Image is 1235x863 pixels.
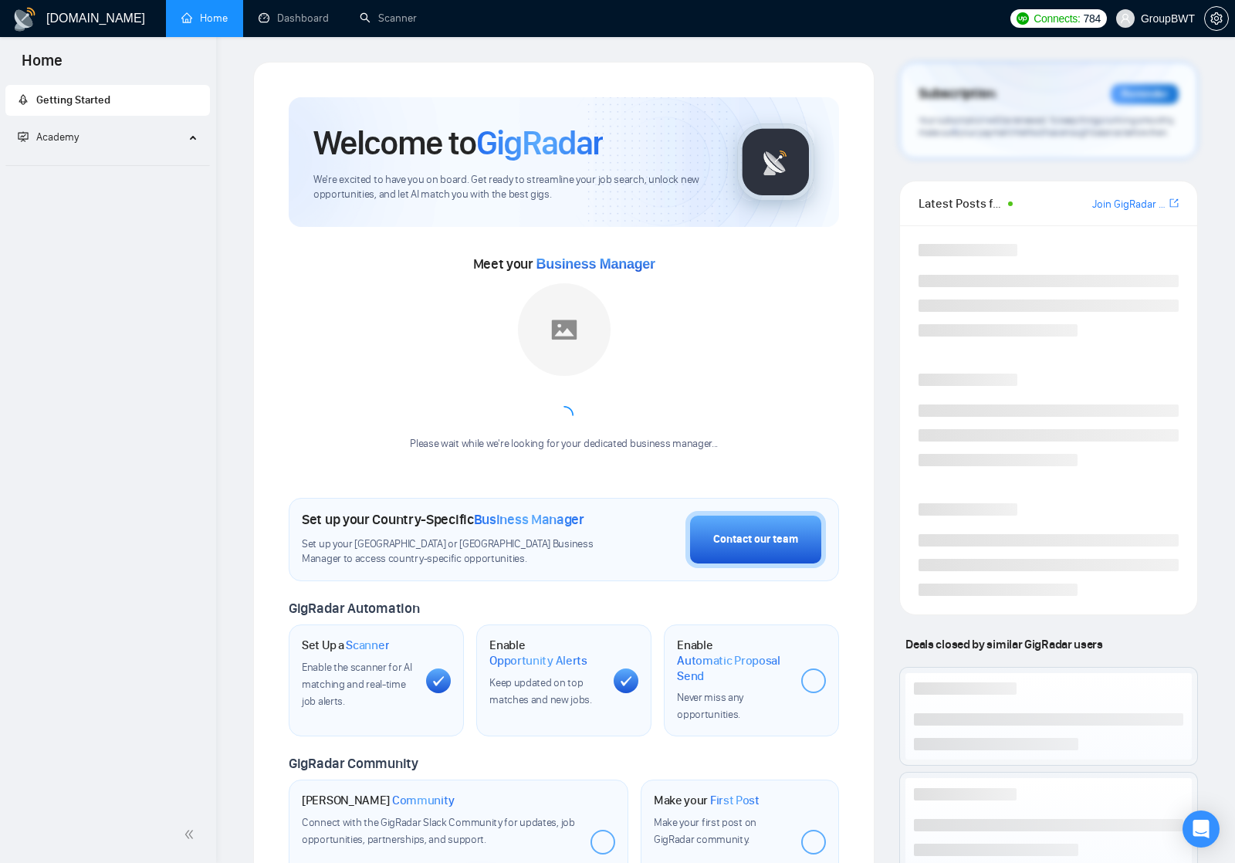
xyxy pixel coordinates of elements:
span: user [1120,13,1131,24]
span: 784 [1084,10,1101,27]
h1: Make your [654,793,760,808]
span: We're excited to have you on board. Get ready to streamline your job search, unlock new opportuni... [313,173,712,202]
span: Scanner [346,638,389,653]
a: searchScanner [360,12,417,25]
h1: Set Up a [302,638,389,653]
img: upwork-logo.png [1017,12,1029,25]
div: Contact our team [713,531,798,548]
div: Open Intercom Messenger [1183,811,1220,848]
span: Automatic Proposal Send [677,653,789,683]
a: homeHome [181,12,228,25]
h1: Welcome to [313,122,603,164]
h1: Set up your Country-Specific [302,511,584,528]
a: setting [1204,12,1229,25]
span: Business Manager [536,256,655,272]
span: Never miss any opportunities. [677,691,743,721]
span: Your subscription will be renewed. To keep things running smoothly, make sure your payment method... [919,114,1175,139]
span: Latest Posts from the GigRadar Community [919,194,1003,213]
a: dashboardDashboard [259,12,329,25]
img: gigradar-logo.png [737,124,814,201]
span: Academy [36,130,79,144]
span: Keep updated on top matches and new jobs. [489,676,592,706]
span: Set up your [GEOGRAPHIC_DATA] or [GEOGRAPHIC_DATA] Business Manager to access country-specific op... [302,537,608,567]
span: fund-projection-screen [18,131,29,142]
span: loading [553,404,576,427]
img: placeholder.png [518,283,611,376]
span: Enable the scanner for AI matching and real-time job alerts. [302,661,412,708]
span: Subscription [919,81,995,107]
span: Deals closed by similar GigRadar users [899,631,1108,658]
span: double-left [184,827,199,842]
h1: [PERSON_NAME] [302,793,455,808]
a: export [1169,196,1179,211]
a: Join GigRadar Slack Community [1092,196,1166,213]
button: setting [1204,6,1229,31]
div: Please wait while we're looking for your dedicated business manager... [401,437,727,452]
span: setting [1205,12,1228,25]
span: Connect with the GigRadar Slack Community for updates, job opportunities, partnerships, and support. [302,816,575,846]
span: Opportunity Alerts [489,653,587,668]
span: Community [392,793,455,808]
span: Home [9,49,75,82]
h1: Enable [677,638,789,683]
img: logo [12,7,37,32]
span: export [1169,197,1179,209]
span: Business Manager [474,511,584,528]
span: Connects: [1034,10,1080,27]
button: Contact our team [685,511,826,568]
div: Reminder [1111,84,1179,104]
h1: Enable [489,638,601,668]
span: GigRadar [476,122,603,164]
span: Academy [18,130,79,144]
span: GigRadar Automation [289,600,419,617]
span: Getting Started [36,93,110,107]
span: GigRadar Community [289,755,418,772]
span: rocket [18,94,29,105]
li: Getting Started [5,85,210,116]
span: Make your first post on GigRadar community. [654,816,756,846]
span: Meet your [473,256,655,272]
span: First Post [710,793,760,808]
li: Academy Homepage [5,159,210,169]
